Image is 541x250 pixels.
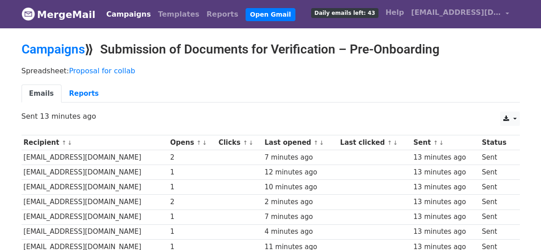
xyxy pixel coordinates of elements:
[22,224,168,239] td: [EMAIL_ADDRESS][DOMAIN_NAME]
[197,139,202,146] a: ↑
[262,135,338,150] th: Last opened
[22,85,62,103] a: Emails
[264,212,336,222] div: 7 minutes ago
[203,5,242,23] a: Reports
[319,139,324,146] a: ↓
[313,139,318,146] a: ↑
[264,197,336,207] div: 2 minutes ago
[311,8,378,18] span: Daily emails left: 43
[22,66,520,76] p: Spreadsheet:
[413,227,478,237] div: 13 minutes ago
[249,139,254,146] a: ↓
[479,150,514,165] td: Sent
[408,4,513,25] a: [EMAIL_ADDRESS][DOMAIN_NAME]
[479,195,514,210] td: Sent
[338,135,411,150] th: Last clicked
[411,135,479,150] th: Sent
[22,150,168,165] td: [EMAIL_ADDRESS][DOMAIN_NAME]
[103,5,154,23] a: Campaigns
[433,139,438,146] a: ↑
[243,139,248,146] a: ↑
[202,139,207,146] a: ↓
[22,195,168,210] td: [EMAIL_ADDRESS][DOMAIN_NAME]
[246,8,295,21] a: Open Gmail
[411,7,501,18] span: [EMAIL_ADDRESS][DOMAIN_NAME]
[413,152,478,163] div: 13 minutes ago
[22,165,168,180] td: [EMAIL_ADDRESS][DOMAIN_NAME]
[413,182,478,192] div: 13 minutes ago
[479,135,514,150] th: Status
[387,139,392,146] a: ↑
[67,139,72,146] a: ↓
[479,224,514,239] td: Sent
[170,167,214,178] div: 1
[22,5,96,24] a: MergeMail
[170,227,214,237] div: 1
[393,139,398,146] a: ↓
[62,85,106,103] a: Reports
[308,4,382,22] a: Daily emails left: 43
[439,139,444,146] a: ↓
[170,182,214,192] div: 1
[170,212,214,222] div: 1
[479,180,514,195] td: Sent
[22,42,85,57] a: Campaigns
[22,135,168,150] th: Recipient
[216,135,263,150] th: Clicks
[22,210,168,224] td: [EMAIL_ADDRESS][DOMAIN_NAME]
[479,210,514,224] td: Sent
[22,112,520,121] p: Sent 13 minutes ago
[264,227,336,237] div: 4 minutes ago
[479,165,514,180] td: Sent
[264,182,336,192] div: 10 minutes ago
[154,5,203,23] a: Templates
[69,67,136,75] a: Proposal for collab
[413,212,478,222] div: 13 minutes ago
[170,152,214,163] div: 2
[22,42,520,57] h2: ⟫ Submission of Documents for Verification – Pre-Onboarding
[170,197,214,207] div: 2
[22,180,168,195] td: [EMAIL_ADDRESS][DOMAIN_NAME]
[264,152,336,163] div: 7 minutes ago
[168,135,216,150] th: Opens
[413,167,478,178] div: 13 minutes ago
[413,197,478,207] div: 13 minutes ago
[22,7,35,21] img: MergeMail logo
[382,4,408,22] a: Help
[264,167,336,178] div: 12 minutes ago
[62,139,66,146] a: ↑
